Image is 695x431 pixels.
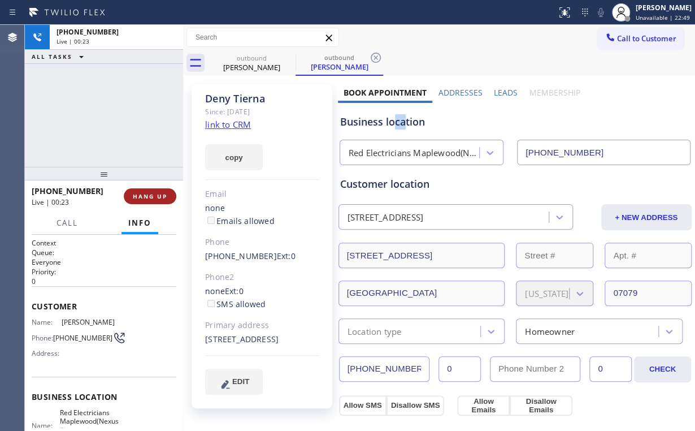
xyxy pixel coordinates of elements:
[597,28,684,49] button: Call to Customer
[205,333,319,346] div: [STREET_ADDRESS]
[57,218,78,228] span: Call
[344,87,427,98] label: Book Appointment
[57,37,89,45] span: Live | 00:23
[297,62,382,72] div: [PERSON_NAME]
[32,277,176,286] p: 0
[205,215,275,226] label: Emails allowed
[634,356,690,382] button: CHECK
[593,5,609,20] button: Mute
[205,285,319,311] div: none
[232,377,249,386] span: EDIT
[50,212,85,234] button: Call
[386,395,445,416] button: Disallow SMS
[32,238,176,248] h1: Context
[438,356,481,382] input: Ext.
[205,236,319,249] div: Phone
[207,300,215,307] input: SMS allowed
[133,192,167,200] span: HANG UP
[205,369,263,395] button: EDIT
[205,271,319,284] div: Phone2
[124,188,176,204] button: HANG UP
[32,257,176,267] p: Everyone
[57,27,119,37] span: [PHONE_NUMBER]
[340,176,690,192] div: Customer location
[517,140,690,165] input: Phone Number
[209,62,294,72] div: [PERSON_NAME]
[121,212,158,234] button: Info
[32,334,53,342] span: Phone:
[605,281,691,306] input: ZIP
[438,87,482,98] label: Addresses
[636,3,692,12] div: [PERSON_NAME]
[297,53,382,62] div: outbound
[32,248,176,257] h2: Queue:
[32,301,176,312] span: Customer
[205,144,263,170] button: copy
[209,50,294,76] div: Deny Tierna
[32,197,69,207] span: Live | 00:23
[605,243,691,268] input: Apt. #
[205,319,319,332] div: Primary address
[62,318,118,326] span: [PERSON_NAME]
[601,204,692,230] button: + NEW ADDRESS
[339,395,386,416] button: Allow SMS
[32,349,62,357] span: Address:
[349,146,480,160] div: Red Electricians Maplewood(Nexus Electrical Services)
[297,50,382,75] div: Deny Tierna
[207,217,215,224] input: Emails allowed
[32,267,176,277] h2: Priority:
[32,391,176,402] span: Business location
[187,28,338,46] input: Search
[32,318,62,326] span: Name:
[25,50,95,63] button: ALL TASKS
[636,14,690,21] span: Unavailable | 22:49
[205,92,319,105] div: Deny Tierna
[340,114,690,130] div: Business location
[32,421,60,430] span: Name:
[205,299,266,309] label: SMS allowed
[32,53,72,61] span: ALL TASKS
[490,356,580,382] input: Phone Number 2
[589,356,632,382] input: Ext. 2
[128,218,151,228] span: Info
[510,395,572,416] button: Disallow Emails
[53,334,112,342] span: [PHONE_NUMBER]
[457,395,510,416] button: Allow Emails
[494,87,518,98] label: Leads
[209,54,294,62] div: outbound
[225,286,244,296] span: Ext: 0
[205,188,319,201] div: Email
[205,202,319,228] div: none
[347,325,402,338] div: Location type
[338,243,505,268] input: Address
[205,251,277,261] a: [PHONE_NUMBER]
[339,356,429,382] input: Phone Number
[338,281,505,306] input: City
[205,119,251,130] a: link to CRM
[516,243,593,268] input: Street #
[529,87,580,98] label: Membership
[205,105,319,118] div: Since: [DATE]
[277,251,296,261] span: Ext: 0
[525,325,575,338] div: Homeowner
[32,186,103,196] span: [PHONE_NUMBER]
[617,33,676,44] span: Call to Customer
[347,211,423,224] div: [STREET_ADDRESS]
